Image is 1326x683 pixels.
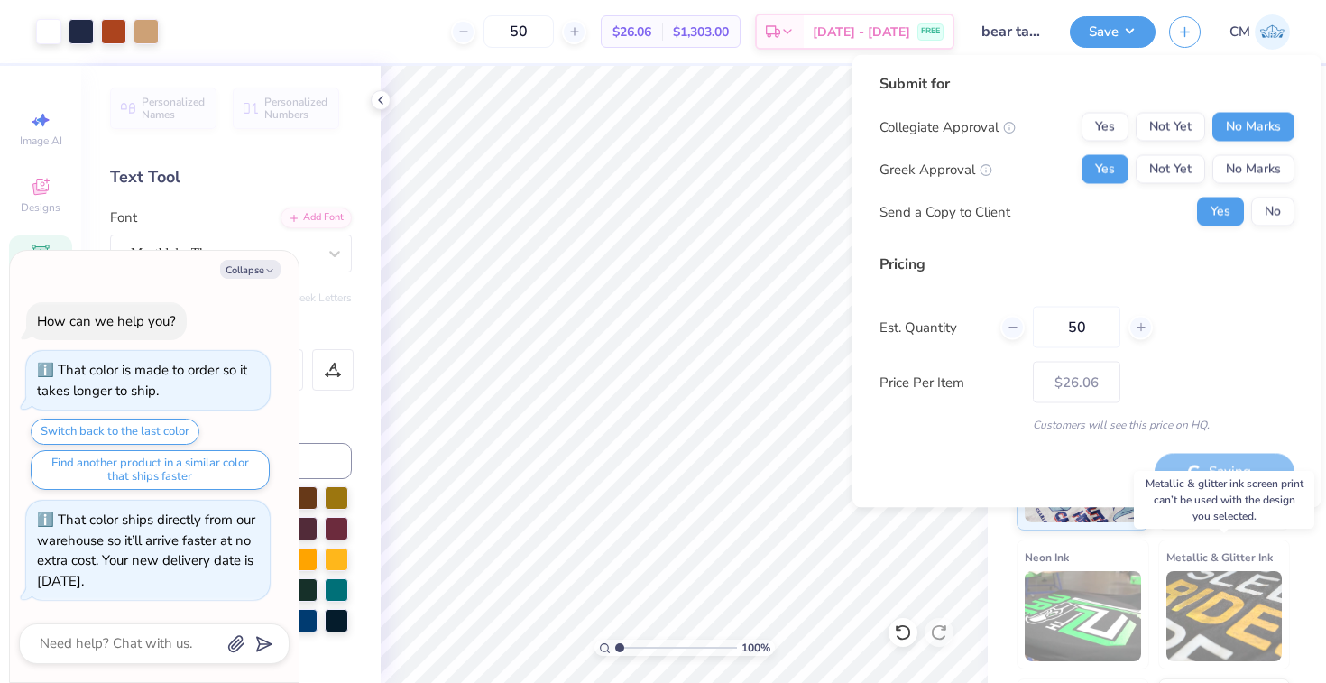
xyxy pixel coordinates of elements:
span: Image AI [20,134,62,148]
span: Designs [21,200,60,215]
span: Personalized Names [142,96,206,121]
button: Collapse [220,260,281,279]
span: CM [1229,22,1250,42]
div: Add Font [281,208,352,228]
label: Est. Quantity [879,317,987,337]
input: – – [483,15,554,48]
button: Not Yet [1136,155,1205,184]
button: Switch back to the last color [31,419,199,445]
img: Metallic & Glitter Ink [1166,571,1283,661]
input: Untitled Design [968,14,1056,50]
span: $26.06 [612,23,651,42]
span: Personalized Numbers [264,96,328,121]
img: Neon Ink [1025,571,1141,661]
span: $1,303.00 [673,23,729,42]
span: FREE [921,25,940,38]
div: Text Tool [110,165,352,189]
div: Submit for [879,73,1294,95]
img: Chloe Murlin [1255,14,1290,50]
button: Yes [1082,155,1128,184]
button: Save [1070,16,1156,48]
div: How can we help you? [37,312,176,330]
div: Collegiate Approval [879,116,1016,137]
button: Yes [1197,198,1244,226]
div: That color ships directly from our warehouse so it’ll arrive faster at no extra cost. Your new de... [37,511,255,590]
input: – – [1033,307,1120,348]
span: Neon Ink [1025,548,1069,567]
div: Greek Approval [879,159,992,180]
label: Price Per Item [879,372,1019,392]
div: Customers will see this price on HQ. [879,417,1294,433]
button: Not Yet [1136,113,1205,142]
label: Font [110,208,137,228]
button: No Marks [1212,113,1294,142]
span: [DATE] - [DATE] [813,23,910,42]
div: That color is made to order so it takes longer to ship. [37,361,247,400]
span: Metallic & Glitter Ink [1166,548,1273,567]
div: Send a Copy to Client [879,201,1010,222]
a: CM [1229,14,1290,50]
button: No Marks [1212,155,1294,184]
button: Find another product in a similar color that ships faster [31,450,270,490]
button: Yes [1082,113,1128,142]
span: 100 % [741,640,770,656]
div: Pricing [879,254,1294,275]
div: Metallic & glitter ink screen print can’t be used with the design you selected. [1134,471,1314,529]
button: No [1251,198,1294,226]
